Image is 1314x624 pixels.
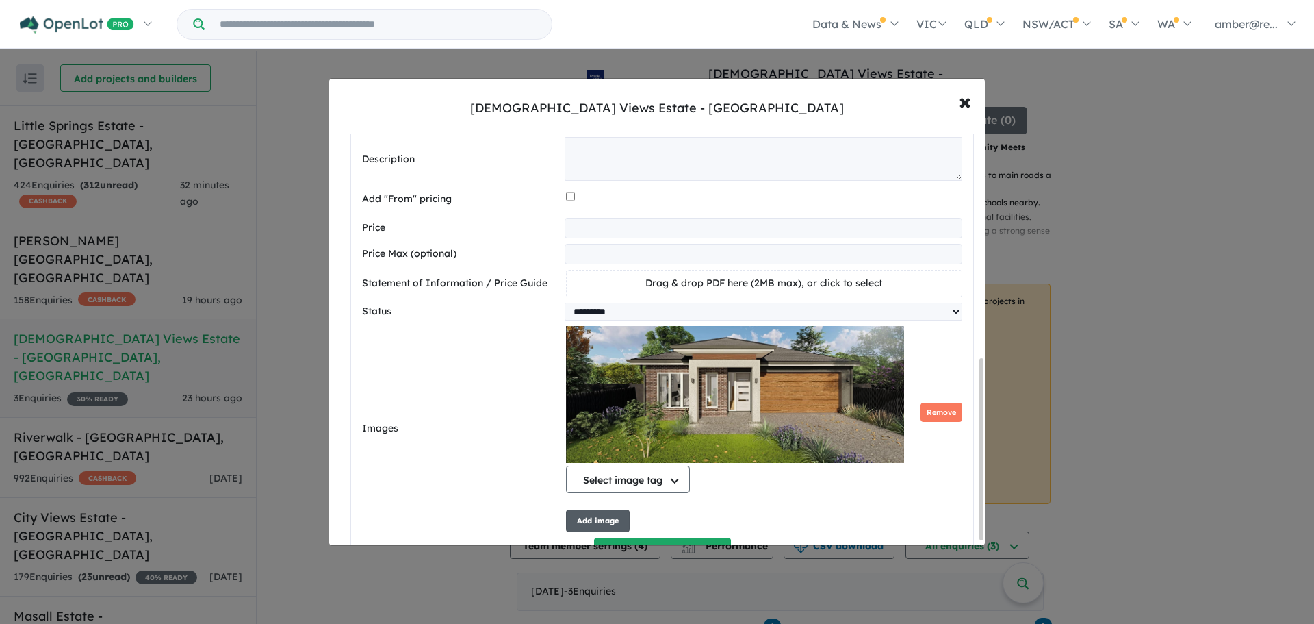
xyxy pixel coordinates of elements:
[362,191,561,208] label: Add "From" pricing
[20,16,134,34] img: Openlot PRO Logo White
[1215,17,1278,31] span: amber@re...
[362,275,561,292] label: Statement of Information / Price Guide
[362,421,561,437] label: Images
[362,151,559,168] label: Description
[362,246,559,262] label: Price Max (optional)
[566,326,904,463] img: 3LzxRLNTmGYAAAAASUVORK5CYII=
[920,403,962,423] button: Remove
[207,10,549,39] input: Try estate name, suburb, builder or developer
[470,99,844,117] div: [DEMOGRAPHIC_DATA] Views Estate - [GEOGRAPHIC_DATA]
[566,466,690,493] button: Select image tag
[566,510,630,532] button: Add image
[362,303,559,320] label: Status
[594,538,731,567] button: Save listing
[959,86,971,116] span: ×
[645,277,882,289] span: Drag & drop PDF here (2MB max), or click to select
[362,220,559,236] label: Price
